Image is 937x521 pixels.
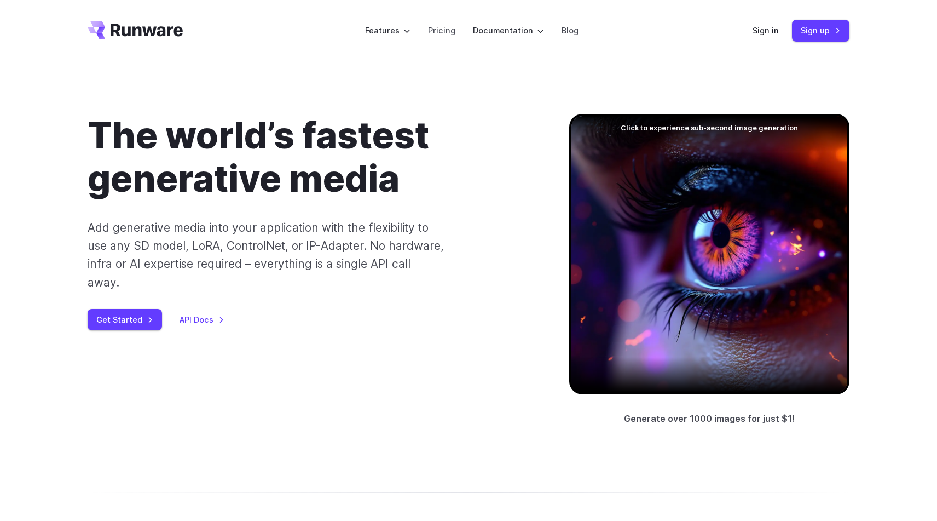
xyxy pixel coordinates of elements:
[753,24,779,37] a: Sign in
[88,219,445,291] p: Add generative media into your application with the flexibility to use any SD model, LoRA, Contro...
[88,21,183,39] a: Go to /
[428,24,455,37] a: Pricing
[562,24,579,37] a: Blog
[473,24,544,37] label: Documentation
[88,114,534,201] h1: The world’s fastest generative media
[365,24,410,37] label: Features
[88,309,162,330] a: Get Started
[792,20,849,41] a: Sign up
[180,313,224,326] a: API Docs
[624,412,795,426] p: Generate over 1000 images for just $1!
